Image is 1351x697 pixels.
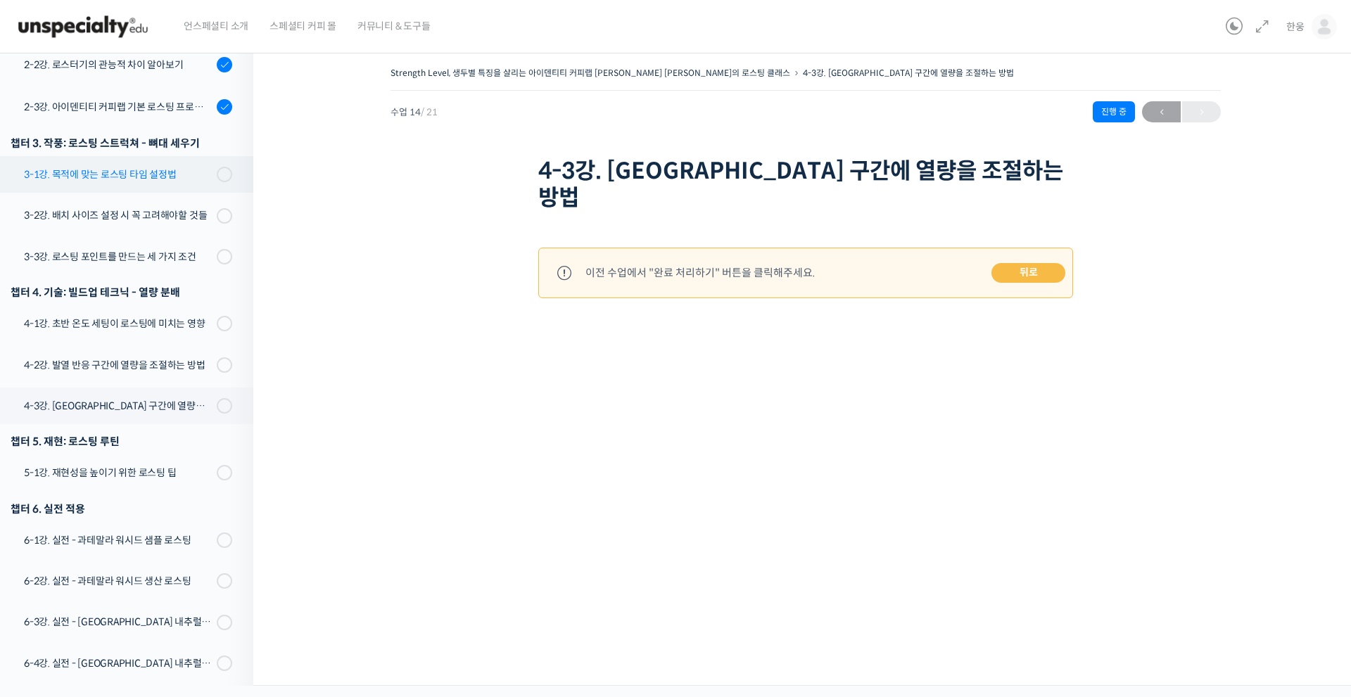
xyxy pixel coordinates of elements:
div: 4-2강. 발열 반응 구간에 열량을 조절하는 방법 [24,357,213,373]
a: 설정 [182,446,270,481]
span: 대화 [129,468,146,479]
div: 2-3강. 아이덴티티 커피랩 기본 로스팅 프로파일 세팅 [24,99,213,115]
div: 챕터 6. 실전 적용 [11,499,232,518]
a: 홈 [4,446,93,481]
a: ←이전 [1142,101,1181,122]
div: 6-1강. 실전 - 과테말라 워시드 샘플 로스팅 [24,532,213,548]
div: 6-2강. 실전 - 과테말라 워시드 생산 로스팅 [24,573,213,589]
div: 챕터 4. 기술: 빌드업 테크닉 - 열량 분배 [11,283,232,302]
a: 뒤로 [991,263,1065,283]
div: 4-1강. 초반 온도 세팅이 로스팅에 미치는 영향 [24,316,213,331]
span: 설정 [217,467,234,478]
div: 3-1강. 목적에 맞는 로스팅 타임 설정법 [24,167,213,182]
span: 한웅 [1286,20,1305,33]
div: 이전 수업에서 "완료 처리하기" 버튼을 클릭해주세요. [585,263,815,282]
div: 4-3강. [GEOGRAPHIC_DATA] 구간에 열량을 조절하는 방법 [24,398,213,414]
div: 5-1강. 재현성을 높이기 위한 로스팅 팁 [24,465,213,480]
div: 챕터 5. 재현: 로스팅 루틴 [11,432,232,451]
div: 진행 중 [1093,101,1135,122]
div: 3-3강. 로스팅 포인트를 만드는 세 가지 조건 [24,249,213,264]
h1: 4-3강. [GEOGRAPHIC_DATA] 구간에 열량을 조절하는 방법 [538,158,1073,212]
a: Strength Level, 생두별 특징을 살리는 아이덴티티 커피랩 [PERSON_NAME] [PERSON_NAME]의 로스팅 클래스 [391,68,790,78]
span: 홈 [44,467,53,478]
div: 3-2강. 배치 사이즈 설정 시 꼭 고려해야할 것들 [24,207,213,223]
div: 2-2강. 로스터기의 관능적 차이 알아보기 [24,57,213,72]
div: 6-4강. 실전 - [GEOGRAPHIC_DATA] 내추럴 생산 로스팅 [24,656,213,671]
a: 대화 [93,446,182,481]
span: ← [1142,103,1181,122]
a: 4-3강. [GEOGRAPHIC_DATA] 구간에 열량을 조절하는 방법 [803,68,1014,78]
span: 수업 14 [391,108,438,117]
div: 챕터 3. 작풍: 로스팅 스트럭쳐 - 뼈대 세우기 [11,134,232,153]
span: / 21 [421,106,438,118]
div: 6-3강. 실전 - [GEOGRAPHIC_DATA] 내추럴 샘플 로스팅 [24,614,213,629]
